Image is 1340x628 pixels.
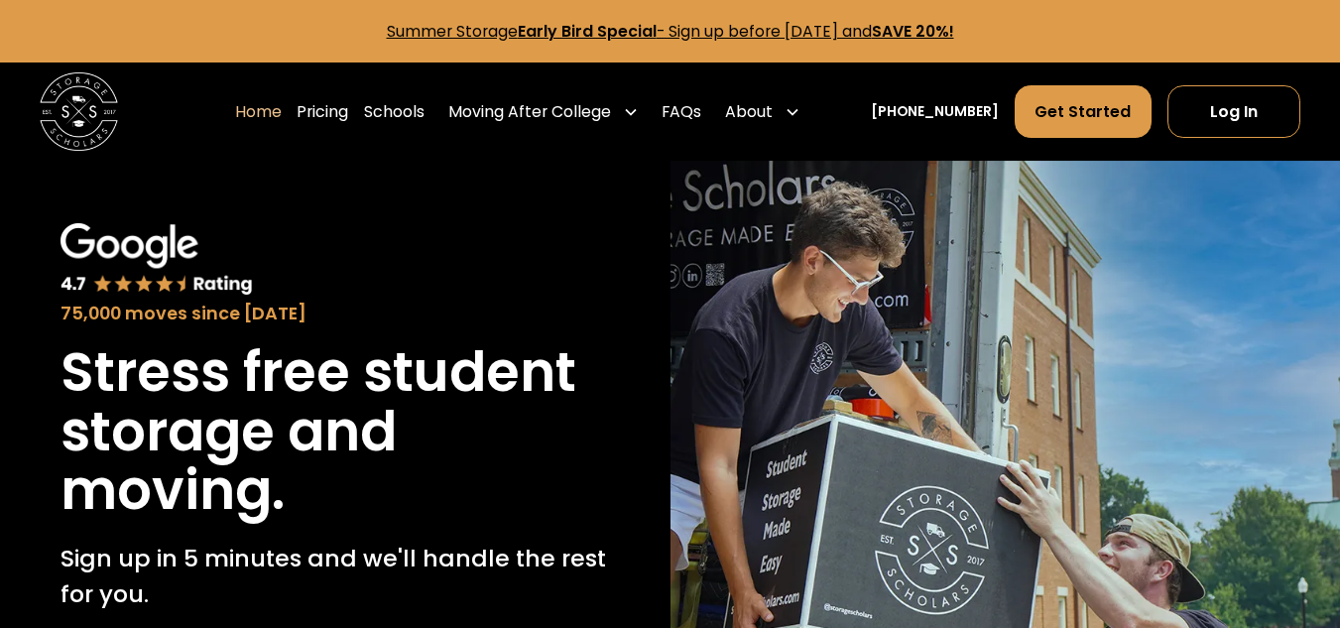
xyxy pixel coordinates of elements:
a: Log In [1167,85,1300,138]
a: Pricing [297,84,348,139]
a: home [40,72,118,151]
img: Google 4.7 star rating [61,223,253,297]
strong: SAVE 20%! [872,20,954,43]
div: Moving After College [440,84,646,139]
h1: Stress free student storage and moving. [61,343,610,521]
div: About [717,84,807,139]
div: 75,000 moves since [DATE] [61,301,610,327]
div: About [725,100,773,124]
a: Summer StorageEarly Bird Special- Sign up before [DATE] andSAVE 20%! [387,20,954,43]
a: Get Started [1015,85,1153,138]
a: [PHONE_NUMBER] [871,101,999,122]
p: Sign up in 5 minutes and we'll handle the rest for you. [61,541,610,611]
img: Storage Scholars main logo [40,72,118,151]
strong: Early Bird Special [518,20,657,43]
a: Schools [364,84,425,139]
a: FAQs [662,84,701,139]
a: Home [235,84,282,139]
div: Moving After College [448,100,611,124]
